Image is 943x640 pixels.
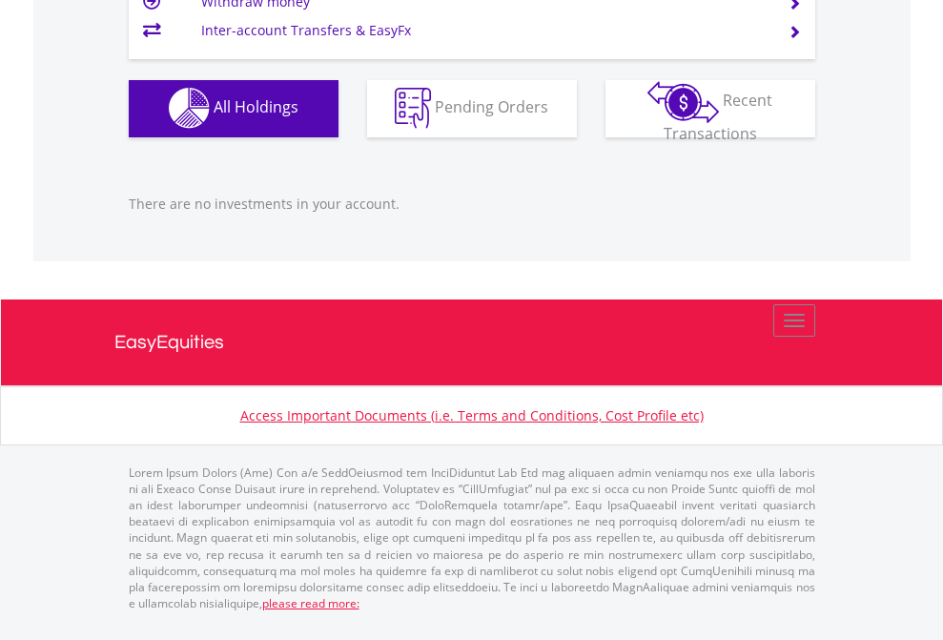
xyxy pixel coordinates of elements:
p: Lorem Ipsum Dolors (Ame) Con a/e SeddOeiusmod tem InciDiduntut Lab Etd mag aliquaen admin veniamq... [129,465,815,611]
a: please read more: [262,595,359,611]
button: Pending Orders [367,80,577,137]
img: pending_instructions-wht.png [395,88,431,129]
span: Recent Transactions [664,90,773,144]
span: Pending Orders [435,96,548,117]
td: Inter-account Transfers & EasyFx [201,16,765,45]
a: Access Important Documents (i.e. Terms and Conditions, Cost Profile etc) [240,406,704,424]
img: holdings-wht.png [169,88,210,129]
button: All Holdings [129,80,338,137]
a: EasyEquities [114,299,830,385]
img: transactions-zar-wht.png [647,81,719,123]
span: All Holdings [214,96,298,117]
p: There are no investments in your account. [129,195,815,214]
button: Recent Transactions [605,80,815,137]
